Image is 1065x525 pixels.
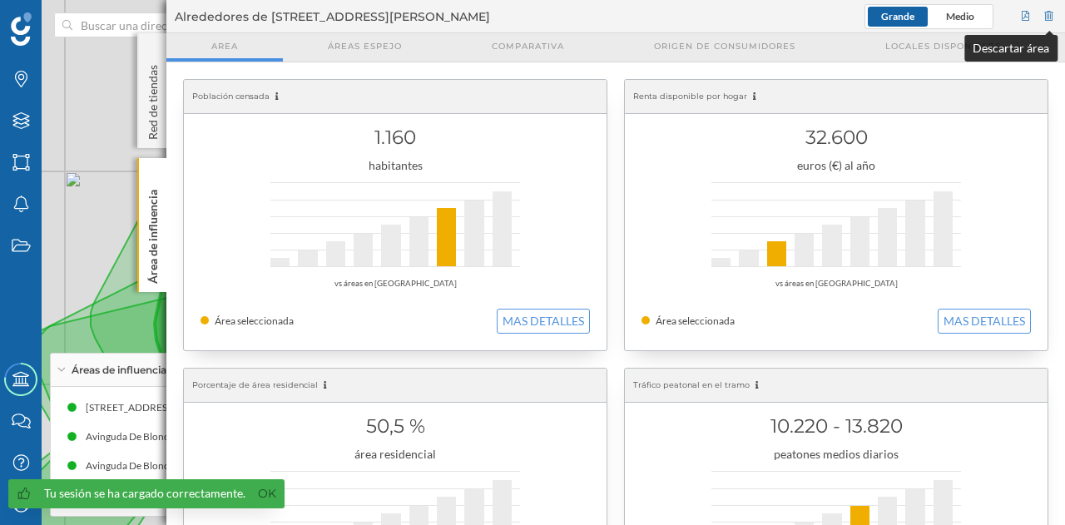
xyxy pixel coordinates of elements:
h1: 50,5 % [201,410,590,442]
span: Soporte [33,12,92,27]
span: Alrededores de [STREET_ADDRESS][PERSON_NAME] [175,8,490,25]
span: Área seleccionada [656,315,735,327]
span: Area [211,40,238,52]
h1: 10.220 - 13.820 [641,410,1031,442]
h1: 1.160 [201,121,590,153]
span: Origen de consumidores [654,40,795,52]
p: Red de tiendas [145,58,161,140]
span: Locales disponibles [885,40,1001,52]
h1: 32.600 [641,121,1031,153]
div: habitantes [201,157,590,174]
span: Áreas de influencia [72,363,166,378]
div: vs áreas en [GEOGRAPHIC_DATA] [201,275,590,292]
span: Grande [881,10,914,22]
span: Área seleccionada [215,315,294,327]
span: Medio [946,10,974,22]
div: Tráfico peatonal en el tramo [625,369,1048,403]
div: vs áreas en [GEOGRAPHIC_DATA] [641,275,1031,292]
span: Comparativa [492,40,564,52]
button: MAS DETALLES [938,309,1031,334]
div: área residencial [201,446,590,463]
div: Población censada [184,80,607,114]
a: Ok [254,484,280,503]
div: Tu sesión se ha cargado correctamente. [44,485,245,502]
div: Avinguda De Blondel, 10 (3 min Andando) [86,458,276,474]
p: Área de influencia [145,183,161,284]
div: peatones medios diarios [641,446,1031,463]
button: MAS DETALLES [497,309,590,334]
div: Renta disponible por hogar [625,80,1048,114]
img: Geoblink Logo [11,12,32,46]
div: Avinguda De Blondel, 10 (3 min Andando) [86,428,276,445]
div: Porcentaje de área residencial [184,369,607,403]
div: Descartar área [964,35,1058,62]
div: euros (€) al año [641,157,1031,174]
span: Áreas espejo [328,40,402,52]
